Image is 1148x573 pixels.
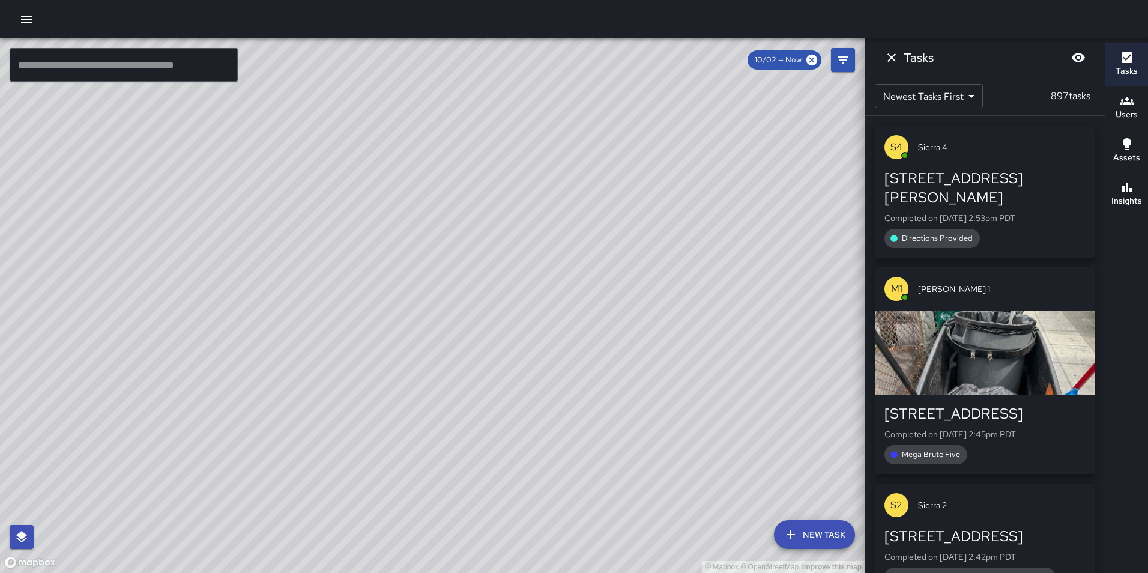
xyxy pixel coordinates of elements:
div: [STREET_ADDRESS] [884,404,1086,423]
h6: Assets [1113,151,1140,165]
span: Mega Brute Five [895,449,967,461]
span: Sierra 4 [918,141,1086,153]
div: [STREET_ADDRESS] [884,527,1086,546]
button: S4Sierra 4[STREET_ADDRESS][PERSON_NAME]Completed on [DATE] 2:53pm PDTDirections Provided [875,126,1095,258]
p: 897 tasks [1046,89,1095,103]
button: Tasks [1105,43,1148,86]
div: 10/02 — Now [748,50,821,70]
h6: Tasks [904,48,934,67]
button: Filters [831,48,855,72]
button: Blur [1066,46,1090,70]
p: M1 [891,282,902,296]
h6: Tasks [1116,65,1138,78]
p: Completed on [DATE] 2:45pm PDT [884,428,1086,440]
button: New Task [774,520,855,549]
p: S4 [890,140,902,154]
h6: Users [1116,108,1138,121]
h6: Insights [1111,195,1142,208]
button: Assets [1105,130,1148,173]
button: Dismiss [880,46,904,70]
button: M1[PERSON_NAME] 1[STREET_ADDRESS]Completed on [DATE] 2:45pm PDTMega Brute Five [875,267,1095,474]
div: [STREET_ADDRESS][PERSON_NAME] [884,169,1086,207]
p: Completed on [DATE] 2:53pm PDT [884,212,1086,224]
span: [PERSON_NAME] 1 [918,283,1086,295]
span: Directions Provided [895,232,980,244]
div: Newest Tasks First [875,84,983,108]
span: 10/02 — Now [748,54,809,66]
button: Insights [1105,173,1148,216]
span: Sierra 2 [918,499,1086,511]
p: Completed on [DATE] 2:42pm PDT [884,551,1086,563]
button: Users [1105,86,1148,130]
p: S2 [890,498,902,512]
